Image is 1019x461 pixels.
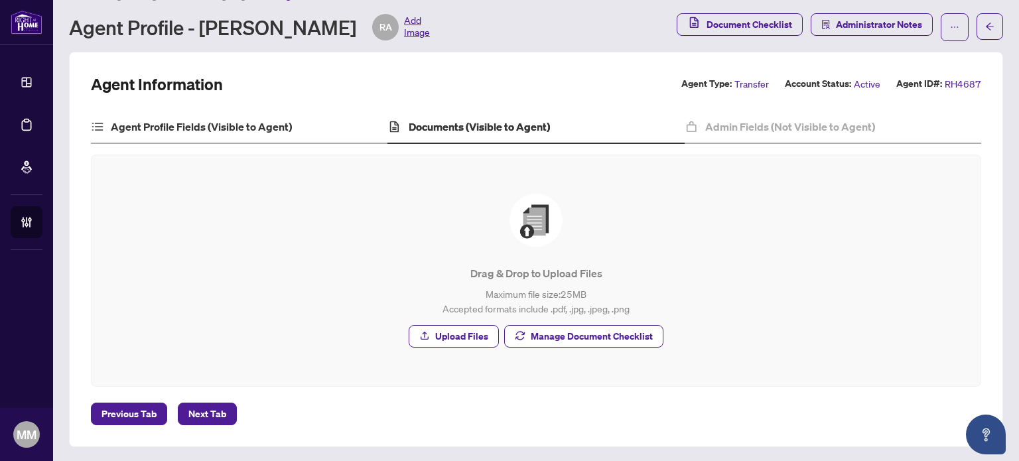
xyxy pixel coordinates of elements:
span: Administrator Notes [836,14,922,35]
label: Agent ID#: [896,76,942,92]
p: Maximum file size: 25 MB Accepted formats include .pdf, .jpg, .jpeg, .png [118,287,954,316]
span: ellipsis [950,23,959,32]
button: Document Checklist [677,13,803,36]
h4: Documents (Visible to Agent) [409,119,550,135]
span: solution [821,20,831,29]
img: File Upload [509,194,563,247]
span: File UploadDrag & Drop to Upload FilesMaximum file size:25MBAccepted formats include .pdf, .jpg, ... [107,171,965,370]
h4: Admin Fields (Not Visible to Agent) [705,119,875,135]
button: Administrator Notes [811,13,933,36]
span: Active [854,76,880,92]
button: Open asap [966,415,1006,454]
img: logo [11,10,42,34]
p: Drag & Drop to Upload Files [118,265,954,281]
span: Upload Files [435,326,488,347]
button: Upload Files [409,325,499,348]
span: Previous Tab [102,403,157,425]
span: Manage Document Checklist [531,326,653,347]
button: Previous Tab [91,403,167,425]
span: RH4687 [945,76,981,92]
button: Next Tab [178,403,237,425]
h4: Agent Profile Fields (Visible to Agent) [111,119,292,135]
span: Add Image [404,14,430,40]
span: Next Tab [188,403,226,425]
span: Transfer [734,76,769,92]
span: MM [17,425,36,444]
span: arrow-left [985,22,994,31]
label: Agent Type: [681,76,732,92]
button: Manage Document Checklist [504,325,663,348]
h2: Agent Information [91,74,223,95]
label: Account Status: [785,76,851,92]
div: Agent Profile - [PERSON_NAME] [69,14,430,40]
span: Document Checklist [707,14,792,35]
span: RA [379,20,392,34]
